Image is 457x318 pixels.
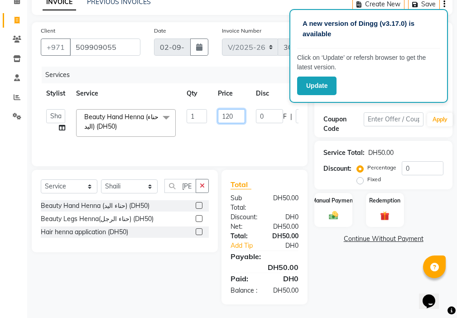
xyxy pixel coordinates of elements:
div: DH50.00 [265,231,305,241]
a: Add Tip [224,241,271,251]
th: Qty [181,83,212,104]
div: DH50.00 [368,148,394,158]
input: Enter Offer / Coupon Code [364,112,423,126]
div: Payable: [224,251,305,262]
div: Services [42,67,305,83]
div: DH0 [265,273,305,284]
img: _gift.svg [377,210,392,222]
div: Balance : [224,286,265,295]
div: Discount: [323,164,351,173]
th: Stylist [41,83,71,104]
div: DH50.00 [265,286,305,295]
span: Total [231,180,251,189]
div: Paid: [224,273,265,284]
iframe: chat widget [419,282,448,309]
label: Invoice Number [222,27,261,35]
div: DH50.00 [224,262,305,273]
th: Price [212,83,250,104]
img: _cash.svg [326,210,341,221]
div: Sub Total: [224,193,265,212]
div: Net: [224,222,265,231]
span: F [283,112,287,121]
div: Service Total: [323,148,365,158]
a: Continue Without Payment [316,234,451,244]
div: Beauty Hand Henna (حناء اليد) (DH50) [41,201,149,211]
p: Click on ‘Update’ or refersh browser to get the latest version. [297,53,440,72]
div: Discount: [224,212,265,222]
th: Disc [250,83,334,104]
th: Service [71,83,181,104]
div: DH0 [271,241,305,251]
label: Manual Payment [312,197,355,205]
label: Fixed [367,175,381,183]
input: Search or Scan [164,179,196,193]
div: Coupon Code [323,115,363,134]
div: Hair henna application (DH50) [41,227,128,237]
input: Search by Name/Mobile/Email/Code [70,39,140,56]
div: DH50.00 [265,222,305,231]
a: x [117,122,121,130]
p: A new version of Dingg (v3.17.0) is available [303,19,435,39]
label: Redemption [369,197,400,205]
label: Percentage [367,164,396,172]
div: DH0 [265,212,305,222]
div: DH50.00 [265,193,305,212]
div: Beauty Legs Henna(حناء الرجل) (DH50) [41,214,154,224]
label: Client [41,27,55,35]
div: Total: [224,231,265,241]
label: Date [154,27,166,35]
button: Update [297,77,337,95]
span: Beauty Hand Henna (حناء اليد) (DH50) [84,113,159,130]
button: +971 [41,39,71,56]
span: | [290,112,292,121]
button: Apply [427,113,453,126]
